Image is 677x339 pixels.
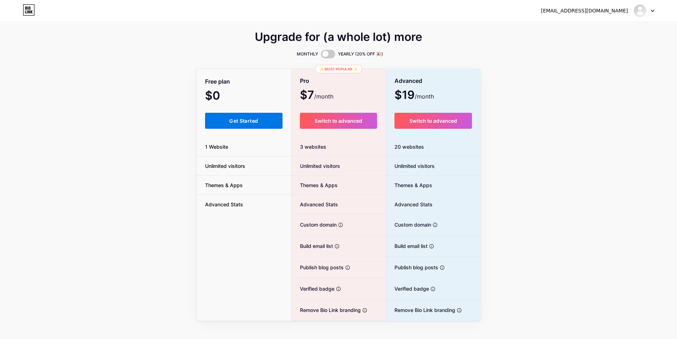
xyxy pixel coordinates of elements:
[386,264,438,271] span: Publish blog posts
[297,51,318,58] span: MONTHLY
[386,201,432,208] span: Advanced Stats
[314,92,333,101] span: /month
[197,201,252,208] span: Advanced Stats
[415,92,434,101] span: /month
[394,113,472,129] button: Switch to advanced
[386,137,481,157] div: 20 websites
[315,118,362,124] span: Switch to advanced
[291,264,344,271] span: Publish blog posts
[205,75,230,88] span: Free plan
[386,285,429,292] span: Verified badge
[394,75,422,87] span: Advanced
[394,91,434,101] span: $19
[386,221,431,228] span: Custom domain
[229,118,258,124] span: Get Started
[300,113,377,129] button: Switch to advanced
[291,137,386,157] div: 3 websites
[386,242,428,250] span: Build email list
[291,162,340,170] span: Unlimited visitors
[386,181,432,189] span: Themes & Apps
[197,143,237,150] span: 1 Website
[541,7,628,15] div: [EMAIL_ADDRESS][DOMAIN_NAME]
[291,242,333,250] span: Build email list
[291,201,338,208] span: Advanced Stats
[291,285,334,292] span: Verified badge
[197,162,254,170] span: Unlimited visitors
[197,181,251,189] span: Themes & Apps
[315,65,362,73] div: ✨ Most popular ✨
[300,91,333,101] span: $7
[386,306,455,314] span: Remove Bio Link branding
[255,33,422,41] span: Upgrade for (a whole lot) more
[300,75,309,87] span: Pro
[633,4,647,17] img: gotreeman
[291,221,337,228] span: Custom domain
[386,162,435,170] span: Unlimited visitors
[205,113,283,129] button: Get Started
[291,306,361,314] span: Remove Bio Link branding
[338,51,383,58] span: YEARLY (20% OFF 🎉)
[409,118,457,124] span: Switch to advanced
[291,181,338,189] span: Themes & Apps
[205,91,239,101] span: $0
